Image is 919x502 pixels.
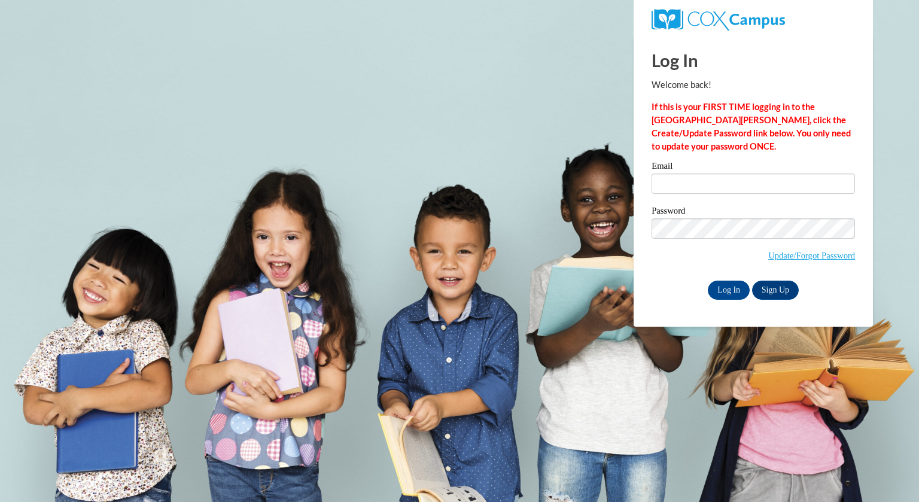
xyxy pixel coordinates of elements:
input: Log In [708,281,750,300]
a: COX Campus [652,14,785,24]
a: Sign Up [752,281,799,300]
label: Password [652,206,855,218]
strong: If this is your FIRST TIME logging in to the [GEOGRAPHIC_DATA][PERSON_NAME], click the Create/Upd... [652,102,851,151]
h1: Log In [652,48,855,72]
img: COX Campus [652,9,785,31]
label: Email [652,162,855,174]
p: Welcome back! [652,78,855,92]
a: Update/Forgot Password [768,251,855,260]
